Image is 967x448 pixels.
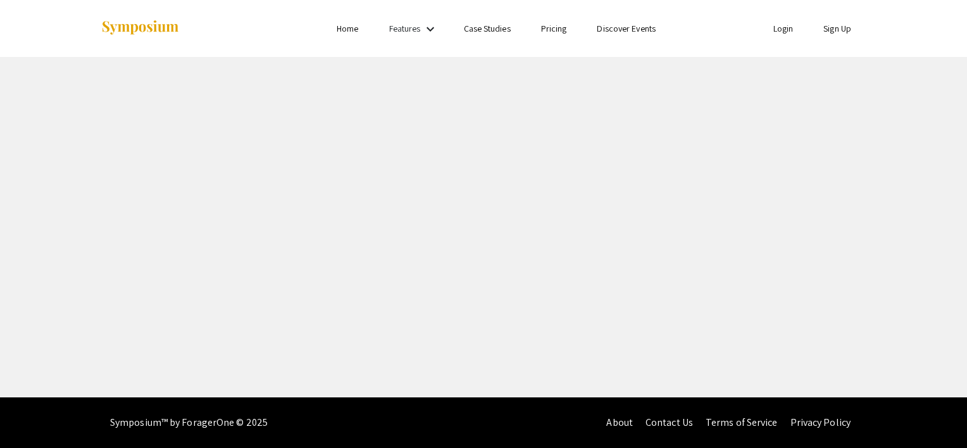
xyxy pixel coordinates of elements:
a: Pricing [541,23,567,34]
a: Contact Us [646,416,693,429]
div: Symposium™ by ForagerOne © 2025 [110,397,268,448]
a: Case Studies [464,23,511,34]
a: About [606,416,633,429]
a: Features [389,23,421,34]
a: Sign Up [823,23,851,34]
img: Symposium by ForagerOne [101,20,180,37]
a: Login [773,23,794,34]
a: Terms of Service [706,416,778,429]
a: Home [337,23,358,34]
mat-icon: Expand Features list [423,22,438,37]
a: Discover Events [597,23,656,34]
a: Privacy Policy [790,416,851,429]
